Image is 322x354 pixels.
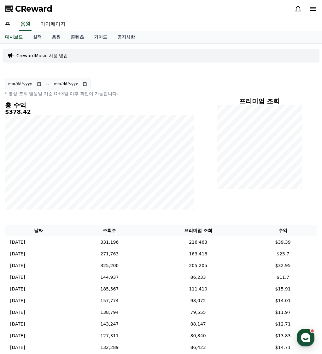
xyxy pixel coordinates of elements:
a: 마이페이지 [35,18,71,31]
td: 127,311 [72,330,147,342]
p: [DATE] [10,274,25,281]
td: 205,205 [147,260,249,272]
td: $14.71 [249,342,317,353]
td: 80,840 [147,330,249,342]
p: [DATE] [10,344,25,351]
p: [DATE] [10,262,25,269]
th: 조회수 [72,225,147,236]
td: $11.7 [249,272,317,283]
a: 음원 [47,31,66,43]
p: * 영상 조회 발생일 기준 D+3일 이후 확인이 가능합니다. [5,90,194,97]
a: CrewardMusic 사용 방법 [16,52,68,59]
td: 185,567 [72,283,147,295]
a: CReward [5,4,52,14]
a: 가이드 [89,31,112,43]
th: 수익 [249,225,317,236]
span: 홈 [20,210,24,215]
td: 216,463 [147,236,249,248]
p: [DATE] [10,309,25,316]
td: 79,555 [147,307,249,318]
p: [DATE] [10,286,25,292]
td: 143,247 [72,318,147,330]
td: 163,418 [147,248,249,260]
th: 프리미엄 조회 [147,225,249,236]
p: [DATE] [10,321,25,327]
h5: $378.42 [5,109,194,115]
td: 132,289 [72,342,147,353]
a: 설정 [81,200,121,216]
td: $11.97 [249,307,317,318]
td: 111,410 [147,283,249,295]
td: 325,200 [72,260,147,272]
p: ~ [46,80,50,88]
a: 대시보드 [3,31,25,43]
h4: 프리미엄 조회 [217,98,302,105]
td: $15.91 [249,283,317,295]
span: CReward [15,4,52,14]
a: 공지사항 [112,31,140,43]
a: 홈 [2,200,42,216]
p: [DATE] [10,297,25,304]
td: 98,072 [147,295,249,307]
th: 날짜 [5,225,72,236]
a: 음원 [19,18,32,31]
td: $14.01 [249,295,317,307]
p: [DATE] [10,251,25,257]
a: 실적 [28,31,47,43]
td: $32.95 [249,260,317,272]
td: 138,794 [72,307,147,318]
h4: 총 수익 [5,102,194,109]
td: $25.7 [249,248,317,260]
p: [DATE] [10,333,25,339]
a: 콘텐츠 [66,31,89,43]
td: 86,423 [147,342,249,353]
td: 157,774 [72,295,147,307]
td: 271,763 [72,248,147,260]
span: 대화 [58,210,65,215]
a: 대화 [42,200,81,216]
td: 86,233 [147,272,249,283]
td: 88,147 [147,318,249,330]
td: $39.39 [249,236,317,248]
p: [DATE] [10,239,25,246]
td: $12.71 [249,318,317,330]
td: 331,196 [72,236,147,248]
td: $13.83 [249,330,317,342]
span: 설정 [97,210,105,215]
td: 144,937 [72,272,147,283]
